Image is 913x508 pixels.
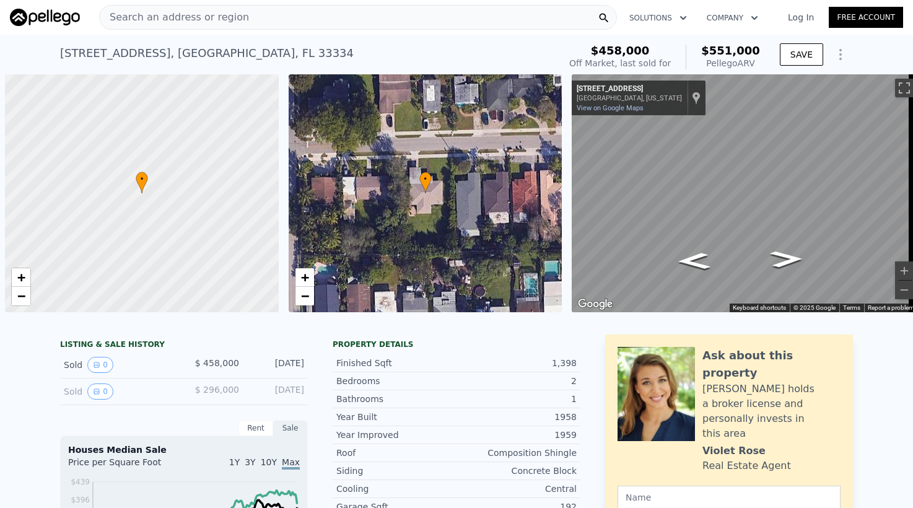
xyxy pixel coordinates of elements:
[282,457,300,470] span: Max
[702,347,841,382] div: Ask about this property
[619,7,697,29] button: Solutions
[701,44,760,57] span: $551,000
[261,457,277,467] span: 10Y
[336,411,456,423] div: Year Built
[456,429,577,441] div: 1959
[68,444,300,456] div: Houses Median Sale
[456,375,577,387] div: 2
[136,172,148,193] div: •
[100,10,249,25] span: Search an address or region
[591,44,650,57] span: $458,000
[419,172,432,193] div: •
[575,296,616,312] img: Google
[333,339,580,349] div: Property details
[663,249,724,274] path: Go East, NE 35th St
[195,385,239,395] span: $ 296,000
[697,7,768,29] button: Company
[87,383,113,400] button: View historical data
[843,304,860,311] a: Terms (opens in new tab)
[702,444,766,458] div: Violet Rose
[702,458,791,473] div: Real Estate Agent
[229,457,240,467] span: 1Y
[577,94,682,102] div: [GEOGRAPHIC_DATA], [US_STATE]
[336,393,456,405] div: Bathrooms
[295,268,314,287] a: Zoom in
[701,57,760,69] div: Pellego ARV
[829,7,903,28] a: Free Account
[569,57,671,69] div: Off Market, last sold for
[17,269,25,285] span: +
[575,296,616,312] a: Open this area in Google Maps (opens a new window)
[577,84,682,94] div: [STREET_ADDRESS]
[300,269,308,285] span: +
[456,357,577,369] div: 1,398
[336,447,456,459] div: Roof
[336,357,456,369] div: Finished Sqft
[249,357,304,373] div: [DATE]
[245,457,255,467] span: 3Y
[238,420,273,436] div: Rent
[828,42,853,67] button: Show Options
[793,304,836,311] span: © 2025 Google
[17,288,25,304] span: −
[64,357,174,373] div: Sold
[300,288,308,304] span: −
[71,496,90,504] tspan: $396
[295,287,314,305] a: Zoom out
[195,358,239,368] span: $ 458,000
[456,447,577,459] div: Composition Shingle
[60,45,354,62] div: [STREET_ADDRESS] , [GEOGRAPHIC_DATA] , FL 33334
[60,339,308,352] div: LISTING & SALE HISTORY
[87,357,113,373] button: View historical data
[756,247,817,271] path: Go West, NE 35th St
[336,465,456,477] div: Siding
[136,173,148,185] span: •
[68,456,184,476] div: Price per Square Foot
[12,268,30,287] a: Zoom in
[336,375,456,387] div: Bedrooms
[71,478,90,486] tspan: $439
[456,393,577,405] div: 1
[249,383,304,400] div: [DATE]
[64,383,174,400] div: Sold
[702,382,841,441] div: [PERSON_NAME] holds a broker license and personally invests in this area
[577,104,644,112] a: View on Google Maps
[456,411,577,423] div: 1958
[456,483,577,495] div: Central
[773,11,829,24] a: Log In
[12,287,30,305] a: Zoom out
[273,420,308,436] div: Sale
[10,9,80,26] img: Pellego
[336,429,456,441] div: Year Improved
[780,43,823,66] button: SAVE
[419,173,432,185] span: •
[692,91,701,105] a: Show location on map
[733,304,786,312] button: Keyboard shortcuts
[456,465,577,477] div: Concrete Block
[336,483,456,495] div: Cooling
